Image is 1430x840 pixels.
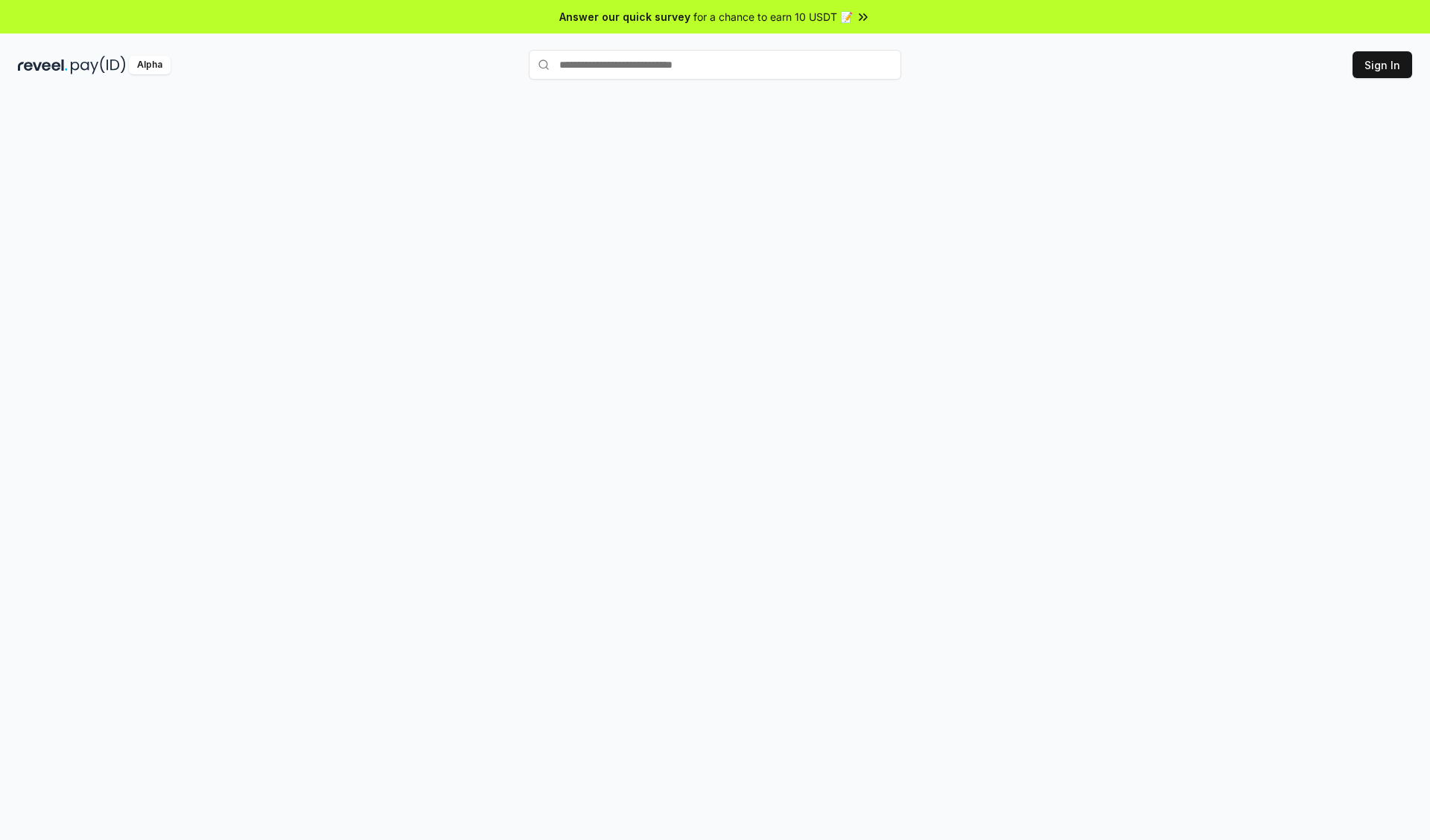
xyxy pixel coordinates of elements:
span: for a chance to earn 10 USDT 📝 [693,9,853,25]
img: pay_id [71,56,126,74]
img: reveel_dark [18,56,68,74]
button: Sign In [1353,51,1412,78]
div: Alpha [129,56,171,74]
span: Answer our quick survey [559,9,690,25]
